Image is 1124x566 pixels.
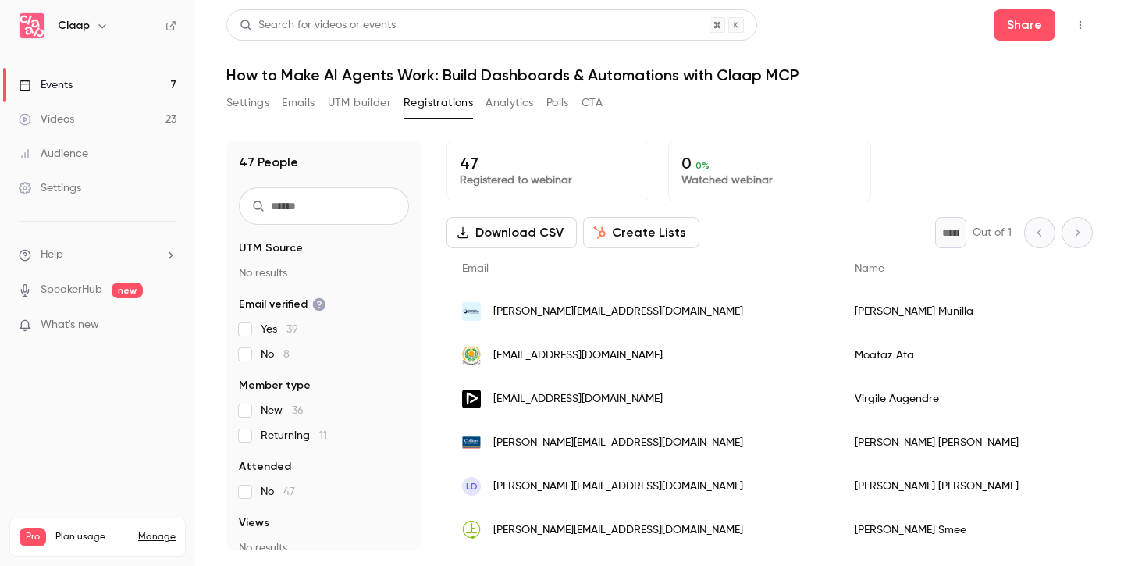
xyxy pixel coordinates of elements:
[855,263,884,274] span: Name
[239,459,291,475] span: Attended
[239,297,326,312] span: Email verified
[493,479,743,495] span: [PERSON_NAME][EMAIL_ADDRESS][DOMAIN_NAME]
[839,508,1118,552] div: [PERSON_NAME] Smee
[41,282,102,298] a: SpeakerHub
[839,333,1118,377] div: Moataz Ata
[239,515,269,531] span: Views
[446,217,577,248] button: Download CSV
[994,9,1055,41] button: Share
[283,486,295,497] span: 47
[19,146,88,162] div: Audience
[283,349,290,360] span: 8
[462,390,481,408] img: scoreplay.io
[138,531,176,543] a: Manage
[286,324,298,335] span: 39
[404,91,473,116] button: Registrations
[582,91,603,116] button: CTA
[839,377,1118,421] div: Virgile Augendre
[261,428,327,443] span: Returning
[839,421,1118,465] div: [PERSON_NAME] [PERSON_NAME]
[19,247,176,263] li: help-dropdown-opener
[261,347,290,362] span: No
[55,531,129,543] span: Plan usage
[460,173,636,188] p: Registered to webinar
[493,391,663,408] span: [EMAIL_ADDRESS][DOMAIN_NAME]
[319,430,327,441] span: 11
[486,91,534,116] button: Analytics
[261,322,298,337] span: Yes
[493,522,743,539] span: [PERSON_NAME][EMAIL_ADDRESS][DOMAIN_NAME]
[462,263,489,274] span: Email
[493,304,743,320] span: [PERSON_NAME][EMAIL_ADDRESS][DOMAIN_NAME]
[681,154,858,173] p: 0
[58,18,90,34] h6: Claap
[681,173,858,188] p: Watched webinar
[292,405,304,416] span: 36
[462,521,481,539] img: transactionfocus.com
[19,112,74,127] div: Videos
[112,283,143,298] span: new
[239,265,409,281] p: No results
[261,484,295,500] span: No
[839,290,1118,333] div: [PERSON_NAME] Munilla
[41,317,99,333] span: What's new
[239,378,311,393] span: Member type
[546,91,569,116] button: Polls
[466,479,478,493] span: LD
[261,403,304,418] span: New
[695,160,710,171] span: 0 %
[462,302,481,321] img: myosteoprevention.fr
[239,540,409,556] p: No results
[460,154,636,173] p: 47
[240,17,396,34] div: Search for videos or events
[839,465,1118,508] div: [PERSON_NAME] [PERSON_NAME]
[19,180,81,196] div: Settings
[583,217,699,248] button: Create Lists
[41,247,63,263] span: Help
[19,77,73,93] div: Events
[158,319,176,333] iframe: Noticeable Trigger
[493,347,663,364] span: [EMAIL_ADDRESS][DOMAIN_NAME]
[462,344,481,366] img: std.mans.edu.eg
[226,66,1093,84] h1: How to Make AI Agents Work: Build Dashboards & Automations with Claap MCP
[973,225,1012,240] p: Out of 1
[226,91,269,116] button: Settings
[493,435,743,451] span: [PERSON_NAME][EMAIL_ADDRESS][DOMAIN_NAME]
[328,91,391,116] button: UTM builder
[20,528,46,546] span: Pro
[20,13,44,38] img: Claap
[239,153,298,172] h1: 47 People
[462,433,481,452] img: colliers.com
[282,91,315,116] button: Emails
[239,240,303,256] span: UTM Source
